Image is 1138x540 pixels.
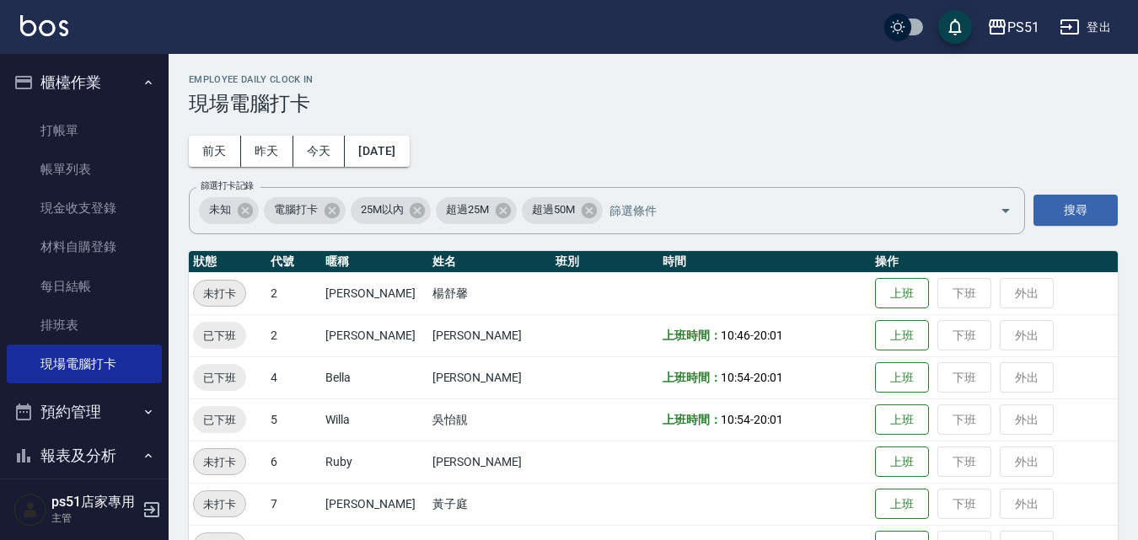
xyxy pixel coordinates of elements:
[194,495,245,513] span: 未打卡
[7,150,162,189] a: 帳單列表
[428,356,552,398] td: [PERSON_NAME]
[875,489,929,520] button: 上班
[522,201,585,218] span: 超過50M
[1053,12,1118,43] button: 登出
[266,251,321,273] th: 代號
[658,356,871,398] td: -
[321,272,427,314] td: [PERSON_NAME]
[551,251,658,273] th: 班別
[266,483,321,525] td: 7
[875,362,929,393] button: 上班
[992,197,1019,224] button: Open
[199,197,259,224] div: 未知
[241,136,293,167] button: 昨天
[321,398,427,441] td: Willa
[264,197,346,224] div: 電腦打卡
[754,413,783,426] span: 20:01
[875,404,929,436] button: 上班
[428,314,552,356] td: [PERSON_NAME]
[428,441,552,483] td: [PERSON_NAME]
[428,272,552,314] td: 楊舒馨
[51,494,137,511] h5: ps51店家專用
[721,329,750,342] span: 10:46
[321,356,427,398] td: Bella
[7,390,162,434] button: 預約管理
[658,251,871,273] th: 時間
[193,369,246,387] span: 已下班
[321,314,427,356] td: [PERSON_NAME]
[189,136,241,167] button: 前天
[266,272,321,314] td: 2
[721,413,750,426] span: 10:54
[7,345,162,383] a: 現場電腦打卡
[7,434,162,478] button: 報表及分析
[605,195,970,225] input: 篩選條件
[522,197,603,224] div: 超過50M
[7,189,162,227] a: 現金收支登錄
[189,74,1118,85] h2: Employee Daily Clock In
[875,446,929,478] button: 上班
[658,398,871,441] td: -
[7,267,162,306] a: 每日結帳
[293,136,346,167] button: 今天
[351,197,432,224] div: 25M以內
[189,92,1118,115] h3: 現場電腦打卡
[428,483,552,525] td: 黃子庭
[663,413,722,426] b: 上班時間：
[754,329,783,342] span: 20:01
[51,511,137,526] p: 主管
[658,314,871,356] td: -
[436,201,499,218] span: 超過25M
[321,483,427,525] td: [PERSON_NAME]
[428,251,552,273] th: 姓名
[266,398,321,441] td: 5
[20,15,68,36] img: Logo
[1033,195,1118,226] button: 搜尋
[194,285,245,302] span: 未打卡
[321,441,427,483] td: Ruby
[938,10,972,44] button: save
[875,320,929,351] button: 上班
[871,251,1118,273] th: 操作
[875,278,929,309] button: 上班
[1007,17,1039,38] div: PS51
[345,136,409,167] button: [DATE]
[7,111,162,150] a: 打帳單
[13,493,47,527] img: Person
[7,61,162,104] button: 櫃檯作業
[193,327,246,345] span: 已下班
[199,201,241,218] span: 未知
[7,227,162,266] a: 材料自購登錄
[351,201,414,218] span: 25M以內
[7,306,162,345] a: 排班表
[189,251,266,273] th: 狀態
[266,441,321,483] td: 6
[754,371,783,384] span: 20:01
[721,371,750,384] span: 10:54
[428,398,552,441] td: 吳怡靚
[663,329,722,342] b: 上班時間：
[436,197,517,224] div: 超過25M
[193,411,246,429] span: 已下班
[194,453,245,471] span: 未打卡
[980,10,1046,45] button: PS51
[201,179,254,192] label: 篩選打卡記錄
[264,201,328,218] span: 電腦打卡
[266,314,321,356] td: 2
[663,371,722,384] b: 上班時間：
[266,356,321,398] td: 4
[321,251,427,273] th: 暱稱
